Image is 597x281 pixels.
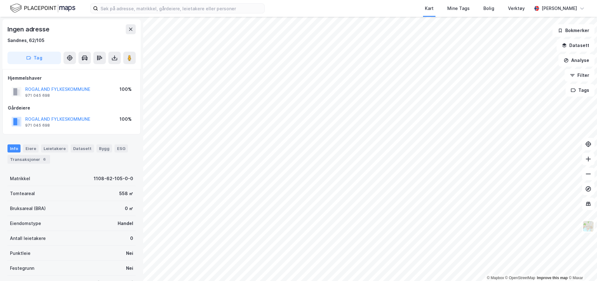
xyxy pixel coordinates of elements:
div: 100% [120,115,132,123]
div: Ingen adresse [7,24,50,34]
div: 971 045 698 [25,93,50,98]
button: Tags [566,84,595,96]
div: 558 ㎡ [119,190,133,197]
div: Verktøy [508,5,525,12]
button: Filter [565,69,595,82]
div: Matrikkel [10,175,30,182]
div: Leietakere [41,144,68,152]
div: Punktleie [10,250,31,257]
div: Gårdeiere [8,104,135,112]
div: 6 [41,156,48,162]
a: OpenStreetMap [505,276,535,280]
div: 100% [120,86,132,93]
img: Z [582,220,594,232]
div: Kart [425,5,434,12]
div: Eiere [23,144,39,152]
div: Eiendomstype [10,220,41,227]
div: Handel [118,220,133,227]
a: Improve this map [537,276,568,280]
div: Hjemmelshaver [8,74,135,82]
div: Antall leietakere [10,235,46,242]
div: Sandnes, 62/105 [7,37,45,44]
div: Bruksareal (BRA) [10,205,46,212]
div: Transaksjoner [7,155,50,164]
iframe: Chat Widget [566,251,597,281]
div: Nei [126,265,133,272]
button: Datasett [557,39,595,52]
button: Bokmerker [552,24,595,37]
div: Mine Tags [447,5,470,12]
div: Festegrunn [10,265,34,272]
div: Kontrollprogram for chat [566,251,597,281]
div: 1108-62-105-0-0 [94,175,133,182]
div: 0 [130,235,133,242]
input: Søk på adresse, matrikkel, gårdeiere, leietakere eller personer [98,4,264,13]
div: 0 ㎡ [125,205,133,212]
button: Analyse [558,54,595,67]
a: Mapbox [487,276,504,280]
div: Info [7,144,21,152]
div: 971 045 698 [25,123,50,128]
div: Bolig [483,5,494,12]
img: logo.f888ab2527a4732fd821a326f86c7f29.svg [10,3,75,14]
button: Tag [7,52,61,64]
div: Nei [126,250,133,257]
div: Tomteareal [10,190,35,197]
div: [PERSON_NAME] [542,5,577,12]
div: Bygg [96,144,112,152]
div: ESG [115,144,128,152]
div: Datasett [71,144,94,152]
